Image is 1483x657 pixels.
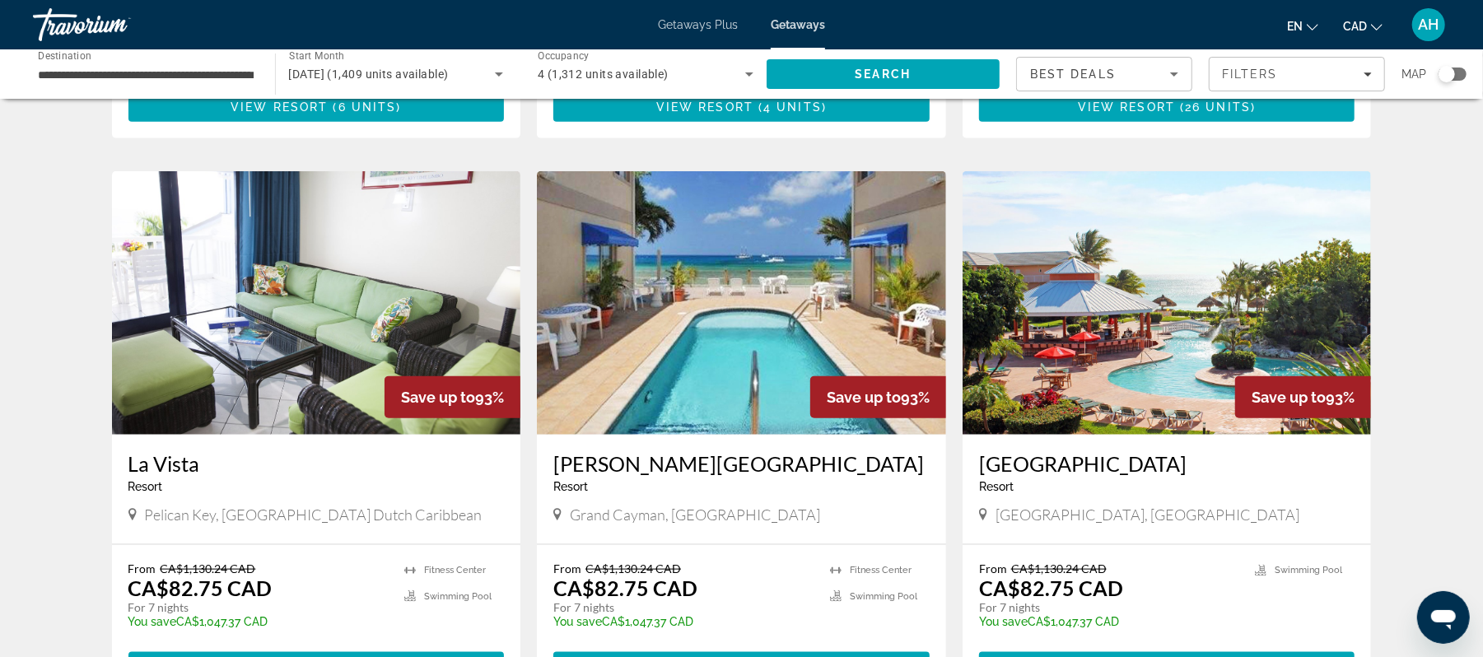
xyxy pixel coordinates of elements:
[128,480,163,493] span: Resort
[855,68,911,81] span: Search
[401,389,475,406] span: Save up to
[1419,16,1439,33] span: AH
[553,480,588,493] span: Resort
[1235,376,1371,418] div: 93%
[1252,389,1326,406] span: Save up to
[827,389,901,406] span: Save up to
[979,600,1239,615] p: For 7 nights
[1209,57,1385,91] button: Filters
[1417,591,1470,644] iframe: Button to launch messaging window
[1030,68,1116,81] span: Best Deals
[128,600,389,615] p: For 7 nights
[979,92,1355,122] button: View Resort(26 units)
[1287,20,1303,33] span: en
[553,615,602,628] span: You save
[289,51,344,63] span: Start Month
[128,615,389,628] p: CA$1,047.37 CAD
[1078,100,1175,114] span: View Resort
[145,506,483,524] span: Pelican Key, [GEOGRAPHIC_DATA] Dutch Caribbean
[979,615,1028,628] span: You save
[1407,7,1450,42] button: User Menu
[538,68,669,81] span: 4 (1,312 units available)
[553,92,930,122] button: View Resort(4 units)
[553,451,930,476] a: [PERSON_NAME][GEOGRAPHIC_DATA]
[996,506,1299,524] span: [GEOGRAPHIC_DATA], [GEOGRAPHIC_DATA]
[289,68,449,81] span: [DATE] (1,409 units available)
[128,451,505,476] a: La Vista
[128,561,156,575] span: From
[338,100,397,114] span: 6 units
[424,591,492,602] span: Swimming Pool
[328,100,401,114] span: ( )
[161,561,256,575] span: CA$1,130.24 CAD
[424,565,486,575] span: Fitness Center
[570,506,820,524] span: Grand Cayman, [GEOGRAPHIC_DATA]
[128,575,273,600] p: CA$82.75 CAD
[553,561,581,575] span: From
[553,575,697,600] p: CA$82.75 CAD
[385,376,520,418] div: 93%
[1275,565,1342,575] span: Swimming Pool
[553,600,814,615] p: For 7 nights
[38,50,91,62] span: Destination
[979,615,1239,628] p: CA$1,047.37 CAD
[767,59,1000,89] button: Search
[1030,64,1178,84] mat-select: Sort by
[231,100,328,114] span: View Resort
[979,451,1355,476] a: [GEOGRAPHIC_DATA]
[850,591,917,602] span: Swimming Pool
[763,100,822,114] span: 4 units
[810,376,946,418] div: 93%
[656,100,753,114] span: View Resort
[850,565,912,575] span: Fitness Center
[979,480,1014,493] span: Resort
[979,575,1123,600] p: CA$82.75 CAD
[658,18,738,31] a: Getaways Plus
[1287,14,1318,38] button: Change language
[33,3,198,46] a: Travorium
[128,615,177,628] span: You save
[1401,63,1426,86] span: Map
[771,18,825,31] a: Getaways
[1343,14,1383,38] button: Change currency
[1185,100,1251,114] span: 26 units
[553,615,814,628] p: CA$1,047.37 CAD
[1343,20,1367,33] span: CAD
[538,51,590,63] span: Occupancy
[1011,561,1107,575] span: CA$1,130.24 CAD
[979,561,1007,575] span: From
[585,561,681,575] span: CA$1,130.24 CAD
[537,171,946,435] img: Coral Sands Resort
[128,92,505,122] button: View Resort(6 units)
[38,65,254,85] input: Select destination
[112,171,521,435] img: La Vista
[963,171,1372,435] img: Island Seas Resort
[1175,100,1256,114] span: ( )
[1222,68,1278,81] span: Filters
[753,100,827,114] span: ( )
